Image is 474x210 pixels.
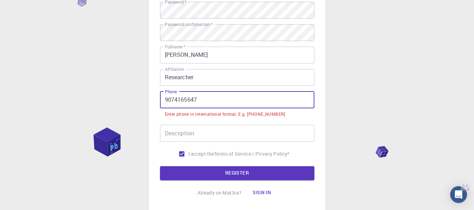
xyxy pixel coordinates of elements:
[165,66,184,72] label: Affiliation
[160,166,314,180] button: REGISTER
[214,150,289,157] a: Terms of Service / Privacy Policy*
[165,44,185,50] label: Fullname
[214,150,289,157] p: Terms of Service / Privacy Policy *
[165,89,177,95] label: Phone
[247,186,276,200] button: Sign in
[450,186,467,203] div: Open Intercom Messenger
[198,189,242,196] p: Already on Mat3ra?
[165,21,212,27] label: Password confirmation
[188,150,214,157] span: I accept the
[165,111,285,118] div: Enter phone in international format. E.g. [PHONE_NUMBER]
